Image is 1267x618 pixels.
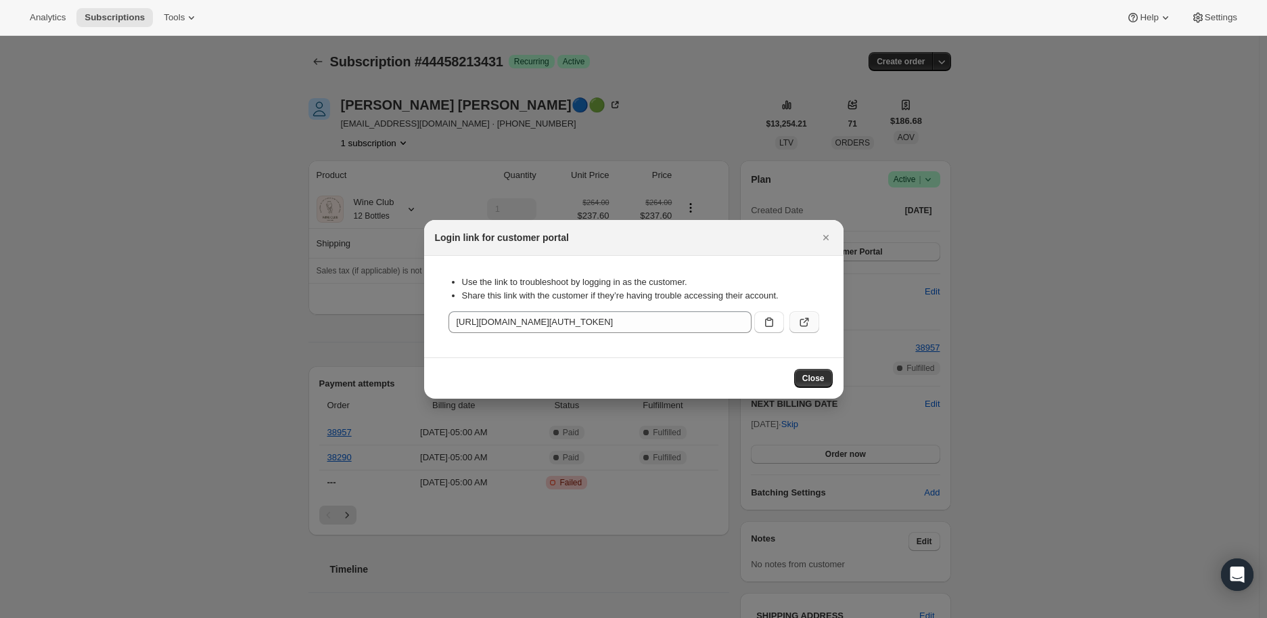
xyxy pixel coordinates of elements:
[1205,12,1237,23] span: Settings
[156,8,206,27] button: Tools
[30,12,66,23] span: Analytics
[794,369,833,388] button: Close
[1118,8,1180,27] button: Help
[22,8,74,27] button: Analytics
[164,12,185,23] span: Tools
[462,289,819,303] li: Share this link with the customer if they’re having trouble accessing their account.
[816,228,835,247] button: Close
[76,8,153,27] button: Subscriptions
[435,231,569,244] h2: Login link for customer portal
[802,373,825,384] span: Close
[1183,8,1245,27] button: Settings
[1140,12,1158,23] span: Help
[462,275,819,289] li: Use the link to troubleshoot by logging in as the customer.
[1221,558,1253,591] div: Open Intercom Messenger
[85,12,145,23] span: Subscriptions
